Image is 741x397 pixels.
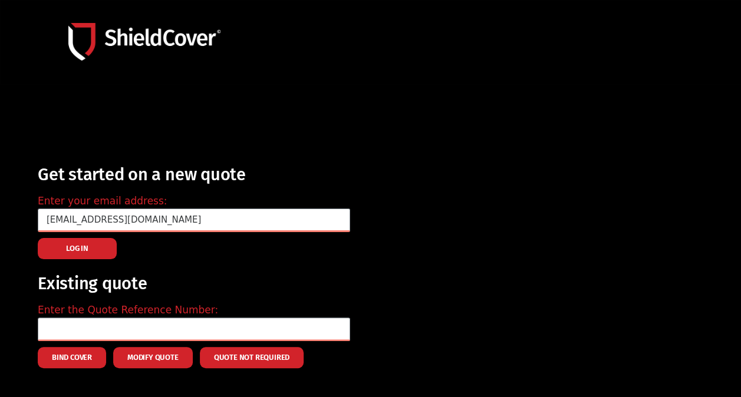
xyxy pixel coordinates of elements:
button: LOG IN [38,238,117,259]
img: Shield-Cover-Underwriting-Australia-logo-full [68,23,220,60]
h2: Get started on a new quote [38,166,350,184]
label: Enter your email address: [38,194,167,209]
button: Modify Quote [113,347,193,368]
input: Email [38,209,350,232]
button: Quote Not Required [200,347,304,368]
button: Bind Cover [38,347,106,368]
span: Bind Cover [52,356,92,359]
label: Enter the Quote Reference Number: [38,303,218,318]
span: Modify Quote [127,356,179,359]
h2: Existing quote [38,274,350,293]
span: LOG IN [66,247,88,250]
span: Quote Not Required [214,356,289,359]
